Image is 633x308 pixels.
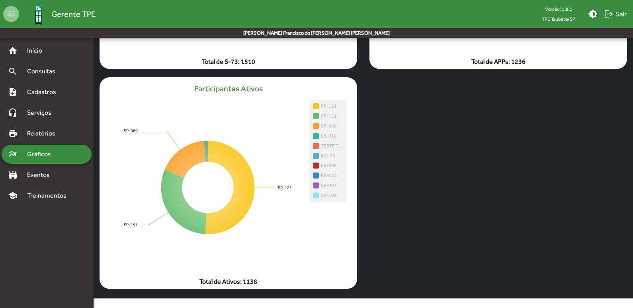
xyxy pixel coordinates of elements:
span: PB-006 [321,163,343,169]
img: Logo [25,1,51,27]
span: SP-121 [321,103,343,109]
span: TESTE TPE [321,143,343,149]
span: SP-151 [313,114,343,120]
a: Gerente TPE [19,1,96,27]
span: MG-25 [321,153,343,159]
span: TPE Taubaté/SP [535,14,582,24]
mat-icon: headset_mic [8,108,18,118]
span: MG-25 [313,154,343,160]
span: RN-001 [321,173,343,179]
span: LS-012 [321,133,343,139]
span: Relatórios [22,129,66,138]
mat-icon: print [8,129,18,138]
span: SP-004 [313,184,343,190]
text: SP-121 [278,185,292,190]
span: Serviços [22,108,62,118]
div: Versão: 1.8.1 [535,4,582,14]
text: SP-089 [124,128,138,133]
mat-icon: multiline_chart [8,149,18,159]
button: Sair [601,7,630,21]
mat-icon: logout [604,9,613,19]
mat-icon: brightness_medium [588,9,598,19]
span: SP-004 [321,182,343,188]
span: SP-089 [313,124,343,130]
span: SP-151 [321,113,343,119]
span: LS-012 [313,134,343,140]
span: Eventos [22,170,61,180]
mat-icon: search [8,67,18,76]
mat-card-footer: Total de APPs: 1236 [369,57,627,67]
span: PB-006 [313,164,343,170]
text: SP-151 [124,222,138,227]
span: Treinamentos [22,191,76,200]
mat-icon: home [8,46,18,55]
span: Início [22,46,54,55]
span: Cadastros [22,87,66,97]
span: SP-089 [321,123,343,129]
mat-icon: school [8,191,18,200]
span: Gráficos [22,149,62,159]
span: Gerente TPE [51,8,96,20]
span: SP-121 [313,104,343,110]
span: TESTE TPE [313,144,343,150]
h5: Participantes Ativos [194,84,263,93]
mat-icon: stadium [8,170,18,180]
mat-card-footer: Total de Ativos: 1138 [100,277,357,286]
span: RN-001 [313,174,343,180]
span: SP-103 [313,194,343,200]
span: SP-103 [321,192,343,198]
span: Consultas [22,67,66,76]
mat-icon: menu [3,6,19,22]
span: Sair [604,7,627,21]
mat-card-footer: Total de S-73: 1510 [93,57,363,67]
mat-icon: note_add [8,87,18,97]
